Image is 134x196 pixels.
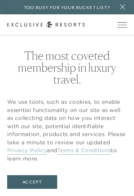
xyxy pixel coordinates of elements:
[7,175,57,189] button: Accept
[7,98,127,163] p: We use tools, such as cookies, to enable essential functionality on our site as well as collectin...
[7,147,47,155] a: Privacy Policy
[118,22,127,27] button: Open navigation
[10,50,124,85] h2: The most coveted membership in luxury travel.
[57,147,111,155] a: Terms & Conditions
[24,4,110,11] h6: Too busy for your bucket list?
